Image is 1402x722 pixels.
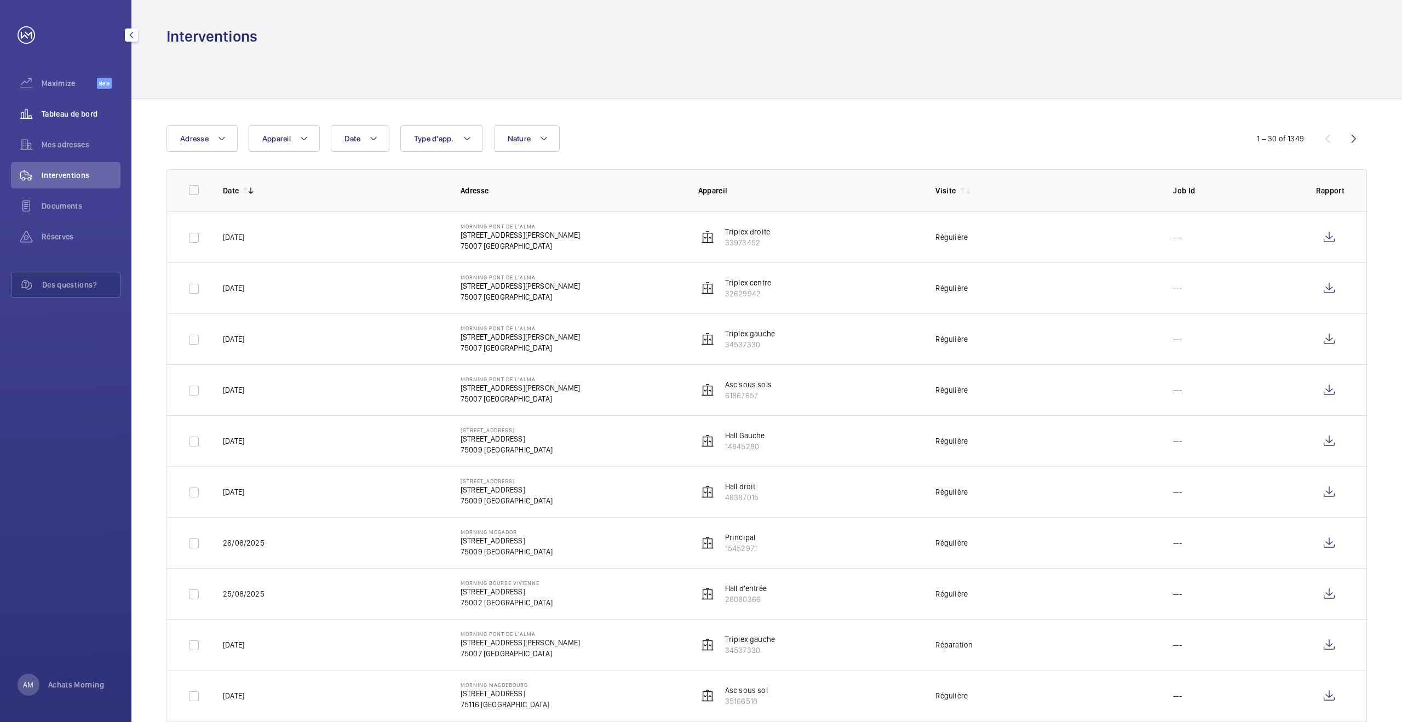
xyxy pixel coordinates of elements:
[414,134,454,143] span: Type d'app.
[725,543,757,554] p: 15452971
[461,433,553,444] p: [STREET_ADDRESS]
[461,444,553,455] p: 75009 [GEOGRAPHIC_DATA]
[1173,283,1182,294] p: ---
[698,185,918,196] p: Appareil
[461,280,580,291] p: [STREET_ADDRESS][PERSON_NAME]
[461,484,553,495] p: [STREET_ADDRESS]
[701,485,714,498] img: elevator.svg
[249,125,320,152] button: Appareil
[935,436,968,446] div: Régulière
[461,681,549,688] p: Morning Magdebourg
[725,594,767,605] p: 28080366
[725,390,772,401] p: 61867657
[223,436,244,446] p: [DATE]
[725,339,775,350] p: 34537330
[461,586,553,597] p: [STREET_ADDRESS]
[42,139,120,150] span: Mes adresses
[331,125,389,152] button: Date
[935,537,968,548] div: Régulière
[935,232,968,243] div: Régulière
[461,331,580,342] p: [STREET_ADDRESS][PERSON_NAME]
[97,78,112,89] span: Beta
[1173,436,1182,446] p: ---
[935,486,968,497] div: Régulière
[223,232,244,243] p: [DATE]
[701,689,714,702] img: elevator.svg
[725,277,772,288] p: Triplex centre
[1257,133,1304,144] div: 1 – 30 of 1349
[701,638,714,651] img: elevator.svg
[1173,537,1182,548] p: ---
[935,588,968,599] div: Régulière
[701,536,714,549] img: elevator.svg
[701,231,714,244] img: elevator.svg
[725,328,775,339] p: Triplex gauche
[461,291,580,302] p: 75007 [GEOGRAPHIC_DATA]
[42,78,97,89] span: Maximize
[223,283,244,294] p: [DATE]
[400,125,483,152] button: Type d'app.
[461,478,553,484] p: [STREET_ADDRESS]
[725,430,765,441] p: Hall Gauche
[42,231,120,242] span: Réserves
[223,690,244,701] p: [DATE]
[935,334,968,345] div: Régulière
[461,325,580,331] p: Morning Pont de l'Alma
[461,631,580,637] p: Morning Pont de l'Alma
[223,185,239,196] p: Date
[461,223,580,230] p: Morning Pont de l'Alma
[725,685,768,696] p: Asc sous sol
[461,529,553,535] p: Morning Mogador
[725,237,771,248] p: 33973452
[461,699,549,710] p: 75116 [GEOGRAPHIC_DATA]
[42,200,120,211] span: Documents
[1173,334,1182,345] p: ---
[461,393,580,404] p: 75007 [GEOGRAPHIC_DATA]
[725,481,759,492] p: Hall droit
[725,288,772,299] p: 32629942
[1316,185,1344,196] p: Rapport
[461,382,580,393] p: [STREET_ADDRESS][PERSON_NAME]
[166,125,238,152] button: Adresse
[1173,185,1298,196] p: Job Id
[1173,385,1182,396] p: ---
[461,427,553,433] p: [STREET_ADDRESS]
[461,240,580,251] p: 75007 [GEOGRAPHIC_DATA]
[935,639,973,650] div: Réparation
[223,588,265,599] p: 25/08/2025
[1173,639,1182,650] p: ---
[344,134,360,143] span: Date
[1173,232,1182,243] p: ---
[223,639,244,650] p: [DATE]
[494,125,560,152] button: Nature
[180,134,209,143] span: Adresse
[461,495,553,506] p: 75009 [GEOGRAPHIC_DATA]
[461,688,549,699] p: [STREET_ADDRESS]
[42,108,120,119] span: Tableau de bord
[461,535,553,546] p: [STREET_ADDRESS]
[461,637,580,648] p: [STREET_ADDRESS][PERSON_NAME]
[1173,588,1182,599] p: ---
[935,283,968,294] div: Régulière
[461,648,580,659] p: 75007 [GEOGRAPHIC_DATA]
[725,226,771,237] p: Triplex droite
[461,580,553,586] p: Morning Bourse Vivienne
[725,634,775,645] p: Triplex gauche
[725,441,765,452] p: 14845280
[223,537,265,548] p: 26/08/2025
[725,532,757,543] p: Principal
[223,334,244,345] p: [DATE]
[935,185,956,196] p: Visite
[701,383,714,397] img: elevator.svg
[461,546,553,557] p: 75009 [GEOGRAPHIC_DATA]
[48,679,104,690] p: Achats Morning
[223,486,244,497] p: [DATE]
[166,26,257,47] h1: Interventions
[701,333,714,346] img: elevator.svg
[1173,690,1182,701] p: ---
[935,690,968,701] div: Régulière
[725,645,775,656] p: 34537330
[701,587,714,600] img: elevator.svg
[262,134,291,143] span: Appareil
[508,134,531,143] span: Nature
